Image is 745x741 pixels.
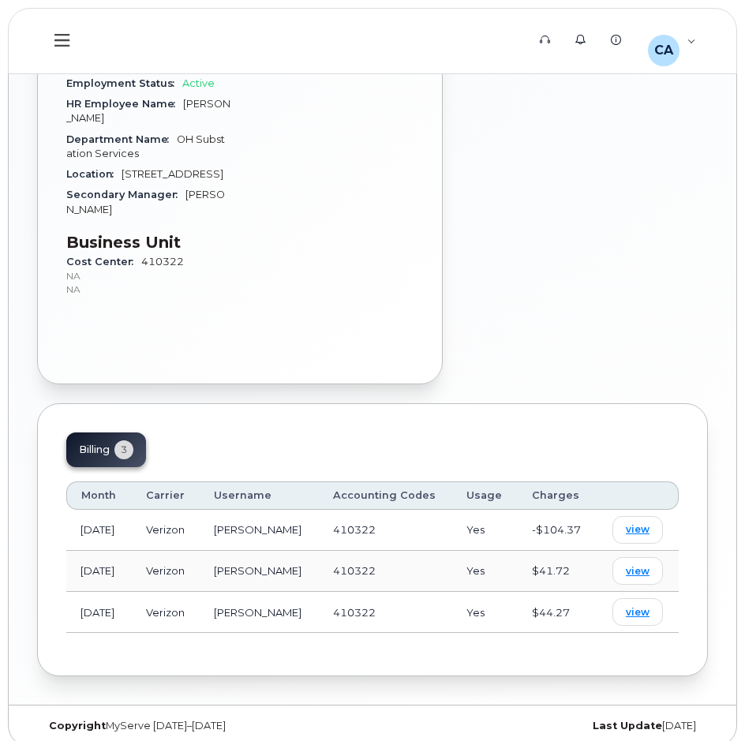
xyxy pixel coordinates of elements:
[333,606,376,619] span: 410322
[66,189,185,200] span: Secondary Manager
[654,41,673,60] span: CA
[593,720,662,732] strong: Last Update
[612,598,663,626] a: view
[132,481,200,510] th: Carrier
[333,564,376,577] span: 410322
[200,510,318,551] td: [PERSON_NAME]
[66,256,141,268] span: Cost Center
[452,592,518,633] td: Yes
[182,77,215,89] span: Active
[122,168,223,180] span: [STREET_ADDRESS]
[626,522,650,537] span: view
[66,510,132,551] td: [DATE]
[66,481,132,510] th: Month
[66,133,177,145] span: Department Name
[49,720,106,732] strong: Copyright
[66,233,230,252] h3: Business Unit
[612,557,663,585] a: view
[518,481,597,510] th: Charges
[132,510,200,551] td: Verizon
[66,133,225,159] span: OH Substation Services
[532,563,582,578] div: $41.72
[200,551,318,592] td: [PERSON_NAME]
[66,189,225,215] span: [PERSON_NAME]
[626,605,650,619] span: view
[66,283,230,296] p: NA
[532,522,582,537] div: -$104.37
[37,720,372,732] div: MyServe [DATE]–[DATE]
[612,516,663,544] a: view
[66,98,183,110] span: HR Employee Name
[132,551,200,592] td: Verizon
[66,592,132,633] td: [DATE]
[452,510,518,551] td: Yes
[66,256,230,297] span: 410322
[66,551,132,592] td: [DATE]
[200,592,318,633] td: [PERSON_NAME]
[319,481,452,510] th: Accounting Codes
[452,551,518,592] td: Yes
[532,605,582,620] div: $44.27
[66,77,182,89] span: Employment Status
[637,25,707,57] div: Colin Arnold
[66,269,230,283] p: NA
[676,672,733,729] iframe: Messenger Launcher
[333,523,376,536] span: 410322
[626,564,650,578] span: view
[132,592,200,633] td: Verizon
[372,720,708,732] div: [DATE]
[452,481,518,510] th: Usage
[66,168,122,180] span: Location
[200,481,318,510] th: Username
